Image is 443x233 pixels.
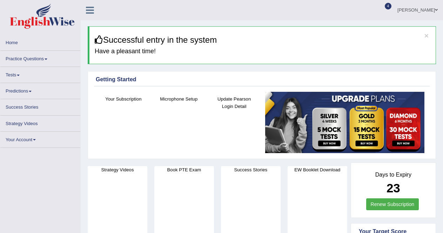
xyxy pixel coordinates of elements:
[154,166,214,173] h4: Book PTE Exam
[221,166,281,173] h4: Success Stories
[210,95,259,110] h4: Update Pearson Login Detail
[0,116,80,129] a: Strategy Videos
[0,132,80,145] a: Your Account
[0,83,80,97] a: Predictions
[155,95,203,103] h4: Microphone Setup
[288,166,347,173] h4: EW Booklet Download
[0,99,80,113] a: Success Stories
[424,32,429,39] button: ×
[265,92,424,153] img: small5.jpg
[387,181,400,195] b: 23
[99,95,148,103] h4: Your Subscription
[0,51,80,64] a: Practice Questions
[366,198,419,210] a: Renew Subscription
[0,35,80,48] a: Home
[96,75,428,84] div: Getting Started
[0,67,80,81] a: Tests
[95,48,430,55] h4: Have a pleasant time!
[95,35,430,44] h3: Successful entry in the system
[88,166,147,173] h4: Strategy Videos
[359,172,428,178] h4: Days to Expiry
[385,3,392,9] span: 4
